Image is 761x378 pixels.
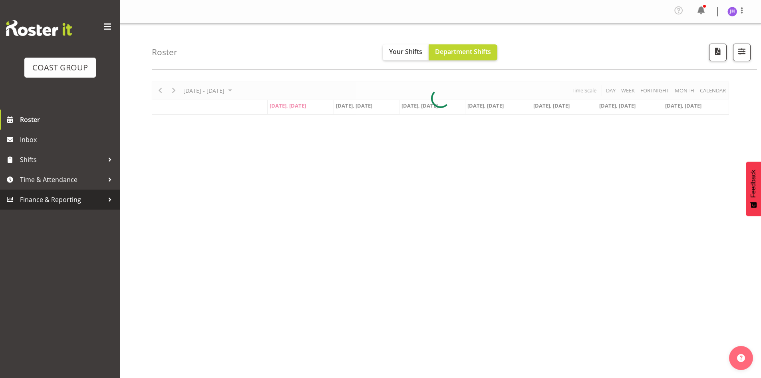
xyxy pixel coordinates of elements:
[750,170,757,198] span: Feedback
[20,114,116,126] span: Roster
[737,354,745,362] img: help-xxl-2.png
[20,134,116,146] span: Inbox
[6,20,72,36] img: Rosterit website logo
[435,47,491,56] span: Department Shifts
[389,47,422,56] span: Your Shifts
[32,62,88,74] div: COAST GROUP
[746,162,761,216] button: Feedback - Show survey
[733,44,751,61] button: Filter Shifts
[20,194,104,206] span: Finance & Reporting
[383,44,429,60] button: Your Shifts
[20,154,104,166] span: Shifts
[709,44,727,61] button: Download a PDF of the roster according to the set date range.
[727,7,737,16] img: jeremy-hogan1166.jpg
[429,44,497,60] button: Department Shifts
[20,174,104,186] span: Time & Attendance
[152,48,177,57] h4: Roster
